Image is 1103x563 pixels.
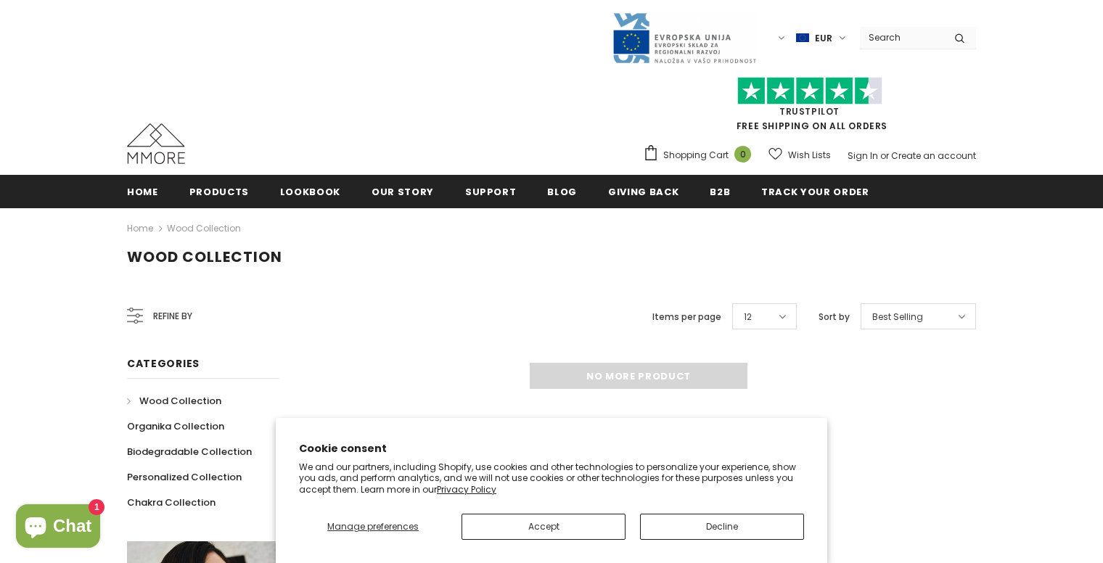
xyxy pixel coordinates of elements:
[848,149,878,162] a: Sign In
[663,148,729,163] span: Shopping Cart
[127,414,224,439] a: Organika Collection
[437,483,496,496] a: Privacy Policy
[744,310,752,324] span: 12
[710,175,730,207] a: B2B
[643,83,976,132] span: FREE SHIPPING ON ALL ORDERS
[299,441,804,456] h2: Cookie consent
[127,470,242,484] span: Personalized Collection
[127,175,158,207] a: Home
[189,185,249,199] span: Products
[547,185,577,199] span: Blog
[127,439,252,464] a: Biodegradable Collection
[299,461,804,496] p: We and our partners, including Shopify, use cookies and other technologies to personalize your ex...
[640,514,804,540] button: Decline
[189,175,249,207] a: Products
[465,185,517,199] span: support
[608,175,678,207] a: Giving back
[612,31,757,44] a: Javni Razpis
[465,175,517,207] a: support
[761,185,869,199] span: Track your order
[815,31,832,46] span: EUR
[12,504,104,551] inbox-online-store-chat: Shopify online store chat
[127,247,282,267] span: Wood Collection
[734,146,751,163] span: 0
[127,123,185,164] img: MMORE Cases
[547,175,577,207] a: Blog
[127,419,224,433] span: Organika Collection
[860,27,943,48] input: Search Site
[127,445,252,459] span: Biodegradable Collection
[779,105,840,118] a: Trustpilot
[280,185,340,199] span: Lookbook
[127,464,242,490] a: Personalized Collection
[880,149,889,162] span: or
[652,310,721,324] label: Items per page
[127,388,221,414] a: Wood Collection
[127,490,216,515] a: Chakra Collection
[299,514,447,540] button: Manage preferences
[127,220,153,237] a: Home
[710,185,730,199] span: B2B
[761,175,869,207] a: Track your order
[372,185,434,199] span: Our Story
[737,77,882,105] img: Trust Pilot Stars
[768,142,831,168] a: Wish Lists
[612,12,757,65] img: Javni Razpis
[127,356,200,371] span: Categories
[608,185,678,199] span: Giving back
[891,149,976,162] a: Create an account
[127,185,158,199] span: Home
[462,514,626,540] button: Accept
[167,222,241,234] a: Wood Collection
[139,394,221,408] span: Wood Collection
[819,310,850,324] label: Sort by
[327,520,419,533] span: Manage preferences
[280,175,340,207] a: Lookbook
[643,144,758,166] a: Shopping Cart 0
[127,496,216,509] span: Chakra Collection
[153,308,192,324] span: Refine by
[788,148,831,163] span: Wish Lists
[372,175,434,207] a: Our Story
[872,310,923,324] span: Best Selling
